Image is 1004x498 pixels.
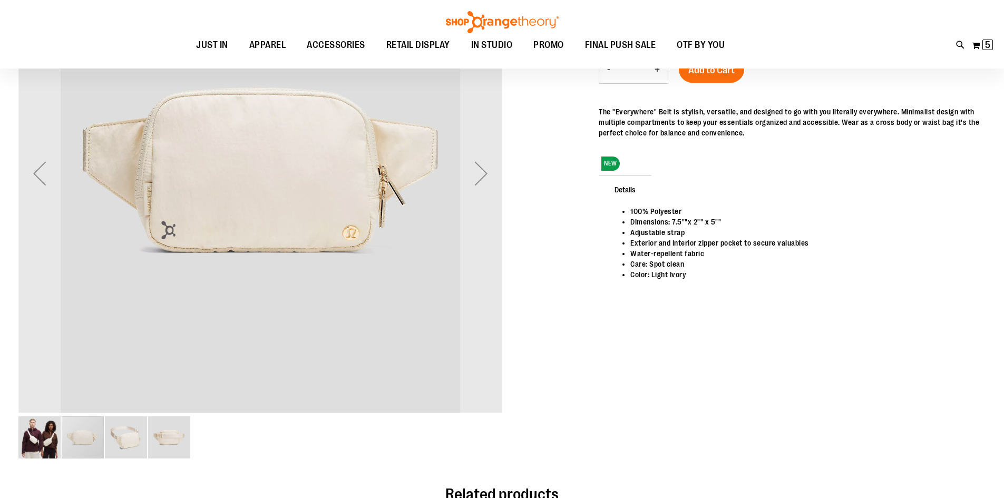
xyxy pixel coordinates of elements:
li: Water-repellent fabric [630,248,975,259]
input: Product quantity [618,57,647,83]
span: IN STUDIO [471,33,513,57]
li: Adjustable strap [630,227,975,238]
div: image 4 of 4 [148,415,190,460]
a: APPAREL [239,33,297,57]
span: FINAL PUSH SALE [585,33,656,57]
div: image 3 of 4 [105,415,148,460]
li: Dimensions: 7.5""x 2"" x 5"" [630,217,975,227]
button: Decrease product quantity [599,57,618,83]
button: Increase product quantity [647,57,668,83]
div: image 1 of 4 [18,415,62,460]
span: ACCESSORIES [307,33,365,57]
span: 5 [985,40,990,50]
span: PROMO [533,33,564,57]
a: JUST IN [186,33,239,57]
button: Add to Cart [679,56,744,83]
span: Details [599,175,651,203]
img: Shop Orangetheory [444,11,560,33]
span: APPAREL [249,33,286,57]
img: lululemon Everywhere Belt Bag - Large [105,416,147,458]
a: RETAIL DISPLAY [376,33,461,57]
li: Care: Spot clean [630,259,975,269]
img: lululemon Everywhere Belt Bag - Large [148,416,190,458]
li: Exterior and Interior zipper pocket to secure valuables [630,238,975,248]
li: 100% Polyester [630,206,975,217]
a: IN STUDIO [461,33,523,57]
span: JUST IN [196,33,228,57]
a: PROMO [523,33,574,57]
a: ACCESSORIES [296,33,376,57]
span: OTF BY YOU [677,33,725,57]
a: FINAL PUSH SALE [574,33,667,57]
div: image 2 of 4 [62,415,105,460]
a: OTF BY YOU [666,33,735,57]
div: The "Everywhere" Belt is stylish, versatile, and designed to go with you literally everywhere. Mi... [599,106,986,138]
span: RETAIL DISPLAY [386,33,450,57]
span: NEW [601,157,620,171]
img: lululemon Everywhere Belt Bag - Large [18,416,61,458]
li: Color: Light Ivory [630,269,975,280]
span: Add to Cart [688,64,735,76]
